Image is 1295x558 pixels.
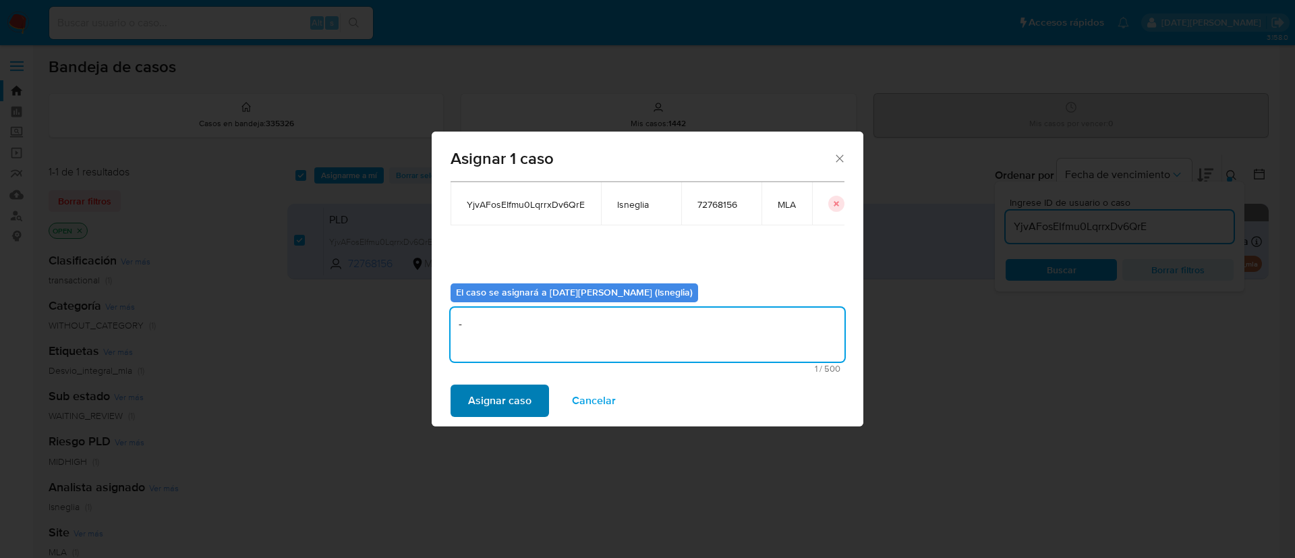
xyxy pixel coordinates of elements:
[456,285,693,299] b: El caso se asignará a [DATE][PERSON_NAME] (lsneglia)
[697,198,745,211] span: 72768156
[833,152,845,164] button: Cerrar ventana
[451,385,549,417] button: Asignar caso
[451,150,833,167] span: Asignar 1 caso
[828,196,844,212] button: icon-button
[468,386,531,416] span: Asignar caso
[432,132,863,426] div: assign-modal
[455,364,840,373] span: Máximo 500 caracteres
[617,198,665,211] span: lsneglia
[554,385,633,417] button: Cancelar
[778,198,796,211] span: MLA
[451,308,844,362] textarea: -
[572,386,616,416] span: Cancelar
[467,198,585,211] span: YjvAFosEIfmu0LqrrxDv6QrE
